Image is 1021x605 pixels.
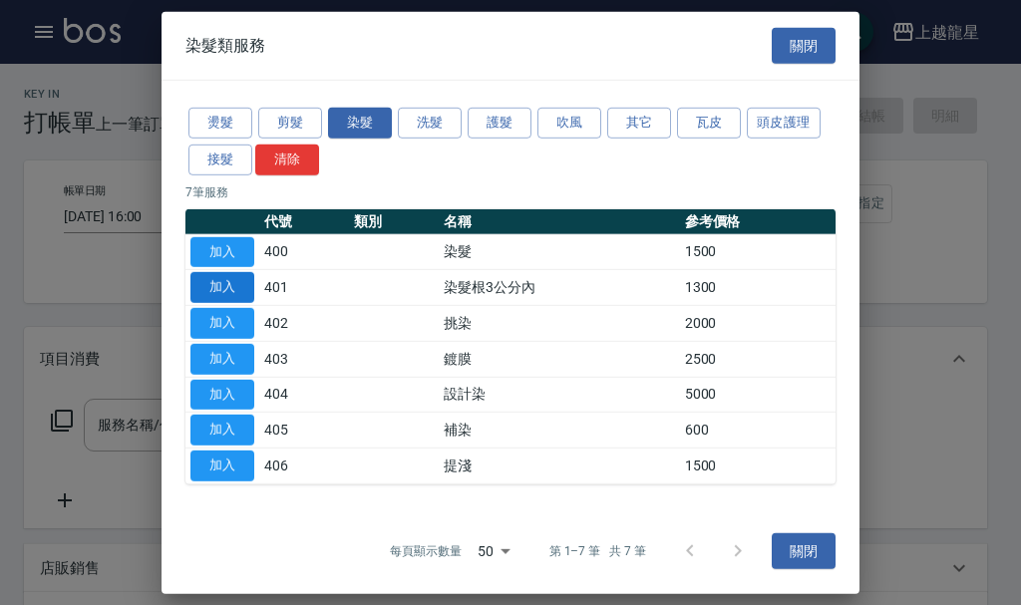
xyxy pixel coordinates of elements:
button: 關閉 [772,532,836,569]
td: 2500 [680,341,836,377]
td: 600 [680,413,836,449]
div: 50 [470,524,517,578]
td: 406 [259,448,349,483]
th: 參考價格 [680,208,836,234]
th: 類別 [349,208,439,234]
td: 鍍膜 [439,341,680,377]
p: 7 筆服務 [185,182,836,200]
button: 護髮 [468,108,531,139]
td: 補染 [439,413,680,449]
td: 405 [259,413,349,449]
p: 第 1–7 筆 共 7 筆 [549,542,646,560]
button: 關閉 [772,27,836,64]
button: 燙髮 [188,108,252,139]
button: 加入 [190,272,254,303]
td: 400 [259,234,349,270]
button: 加入 [190,236,254,267]
span: 染髮類服務 [185,36,265,56]
td: 挑染 [439,305,680,341]
button: 其它 [607,108,671,139]
button: 清除 [255,145,319,175]
td: 2000 [680,305,836,341]
td: 1500 [680,448,836,483]
th: 代號 [259,208,349,234]
td: 402 [259,305,349,341]
td: 401 [259,270,349,306]
button: 加入 [190,415,254,446]
td: 403 [259,341,349,377]
th: 名稱 [439,208,680,234]
button: 染髮 [328,108,392,139]
button: 加入 [190,451,254,481]
button: 接髮 [188,145,252,175]
button: 加入 [190,344,254,375]
td: 404 [259,377,349,413]
button: 洗髮 [398,108,462,139]
td: 1300 [680,270,836,306]
button: 瓦皮 [677,108,741,139]
p: 每頁顯示數量 [390,542,462,560]
button: 剪髮 [258,108,322,139]
td: 提淺 [439,448,680,483]
button: 頭皮護理 [747,108,821,139]
button: 加入 [190,379,254,410]
td: 5000 [680,377,836,413]
button: 吹風 [537,108,601,139]
td: 設計染 [439,377,680,413]
td: 染髮 [439,234,680,270]
td: 1500 [680,234,836,270]
button: 加入 [190,308,254,339]
td: 染髮根3公分內 [439,270,680,306]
